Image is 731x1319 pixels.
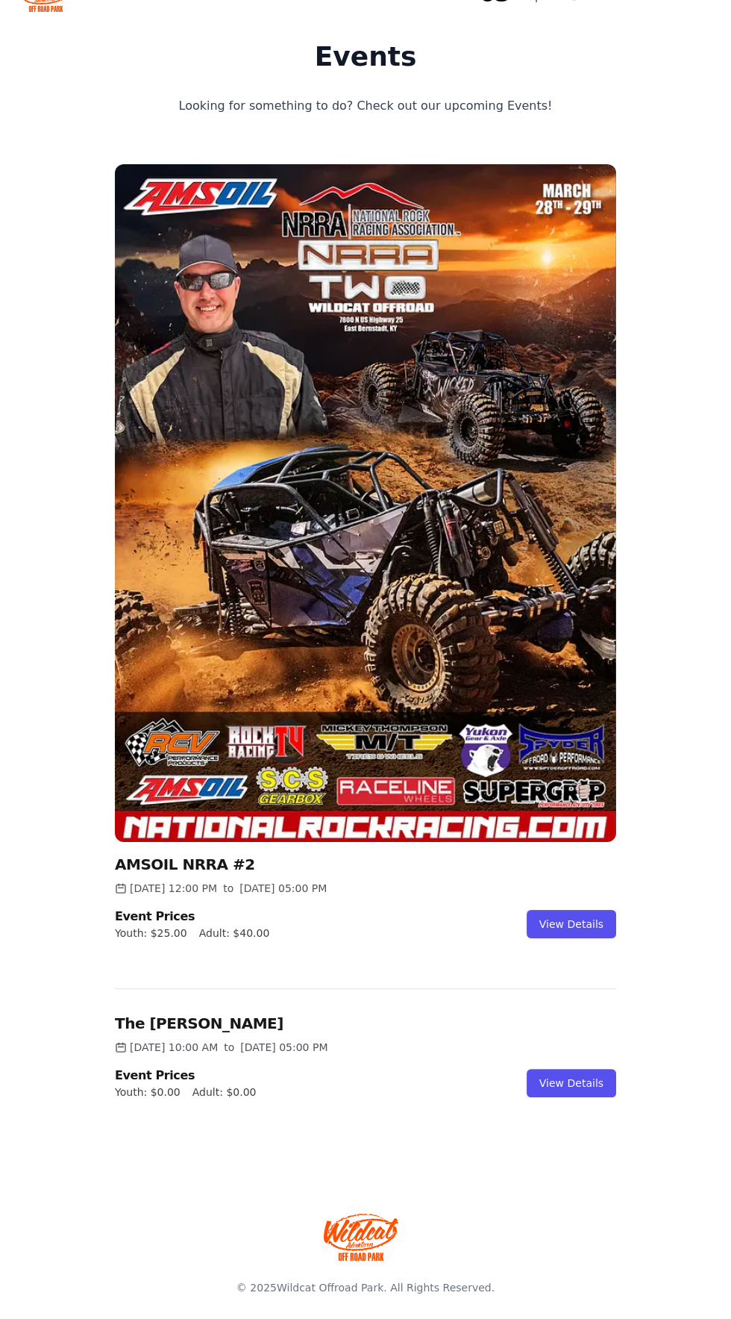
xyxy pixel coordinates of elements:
span: © 2025 . All Rights Reserved. [236,1282,495,1294]
time: [DATE] 05:00 PM [239,881,327,896]
span: Adult: $40.00 [199,926,270,941]
p: Looking for something to do? Check out our upcoming Events! [119,96,612,116]
span: Youth: $25.00 [115,926,187,941]
a: Wildcat Offroad Park [277,1282,383,1294]
time: [DATE] 05:00 PM [240,1040,327,1055]
a: View Details [527,910,616,938]
img: AMSOIL NRRA #2 [115,164,616,842]
span: to [224,1040,234,1055]
img: Wildcat Offroad park [324,1213,398,1261]
a: The [PERSON_NAME] [115,1014,283,1032]
a: AMSOIL NRRA #2 [115,855,255,873]
span: Adult: $0.00 [192,1085,257,1100]
span: Youth: $0.00 [115,1085,181,1100]
time: [DATE] 12:00 PM [130,881,217,896]
span: to [223,881,233,896]
h1: Events [119,42,612,72]
time: [DATE] 10:00 AM [130,1040,218,1055]
h2: Event Prices [115,908,269,926]
h2: Event Prices [115,1067,256,1085]
a: View Details [527,1069,616,1097]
